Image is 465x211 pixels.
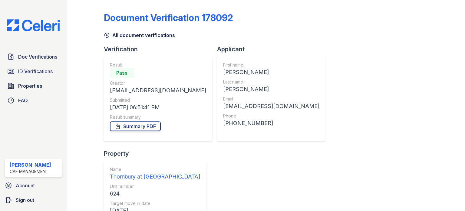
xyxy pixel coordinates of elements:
span: Sign out [16,196,34,204]
div: 624 [110,189,200,198]
div: [EMAIL_ADDRESS][DOMAIN_NAME] [110,86,206,95]
div: Target move in date [110,200,200,206]
a: FAQ [5,94,62,107]
div: Verification [104,45,217,53]
a: Summary PDF [110,121,161,131]
div: Phone [223,113,319,119]
div: Submitted [110,97,206,103]
div: Email [223,96,319,102]
div: [EMAIL_ADDRESS][DOMAIN_NAME] [223,102,319,111]
div: CAF Management [10,168,51,175]
span: Account [16,182,35,189]
div: Result [110,62,206,68]
span: Properties [18,82,42,90]
div: Property [104,149,211,158]
a: Properties [5,80,62,92]
div: Unit number [110,183,200,189]
div: Result summary [110,114,206,120]
div: [PHONE_NUMBER] [223,119,319,128]
div: [DATE] 06:51:41 PM [110,103,206,112]
span: FAQ [18,97,28,104]
div: [PERSON_NAME] [223,85,319,94]
div: Creator [110,80,206,86]
img: CE_Logo_Blue-a8612792a0a2168367f1c8372b55b34899dd931a85d93a1a3d3e32e68fde9ad4.png [2,19,64,31]
a: Doc Verifications [5,51,62,63]
span: Doc Verifications [18,53,57,60]
div: Applicant [217,45,330,53]
div: First name [223,62,319,68]
a: Sign out [2,194,64,206]
a: All document verifications [104,32,175,39]
div: Name [110,166,200,172]
a: Account [2,179,64,192]
div: Last name [223,79,319,85]
div: Pass [110,68,134,78]
span: ID Verifications [18,68,53,75]
div: [PERSON_NAME] [10,161,51,168]
a: ID Verifications [5,65,62,77]
div: Thornbury at [GEOGRAPHIC_DATA] [110,172,200,181]
div: Document Verification 178092 [104,12,233,23]
a: Name Thornbury at [GEOGRAPHIC_DATA] [110,166,200,181]
div: [PERSON_NAME] [223,68,319,77]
